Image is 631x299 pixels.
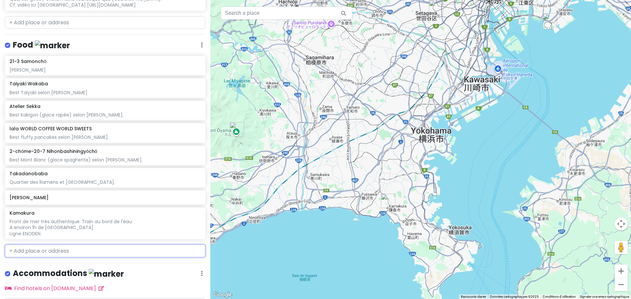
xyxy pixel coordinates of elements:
span: Données cartographiques ©2025 [490,295,539,298]
button: Commandes de la caméra de la carte [615,217,628,230]
h6: Atelier Sekka [10,103,40,109]
div: Best Taiyaki selon [PERSON_NAME] [10,90,200,96]
div: Best Kakigori (glace rapée) selon [PERSON_NAME]. [10,112,200,118]
div: Best Mont Blanc (glace spaghettis) selon [PERSON_NAME]. [10,157,200,163]
div: Mont Ōyama [230,122,244,137]
button: Zoom arrière [615,278,628,291]
input: Search a place [221,7,352,20]
button: Zoom avant [615,265,628,278]
a: Ouvrir cette zone dans Google Maps (dans une nouvelle fenêtre) [212,290,234,299]
div: Quartier des Ramens et [GEOGRAPHIC_DATA]. [10,179,200,185]
img: Google [212,290,234,299]
a: Find hotels on [DOMAIN_NAME] [5,285,104,292]
div: Kamakura [381,194,395,208]
div: Tokyo DisneySea [543,13,557,28]
h6: 2-chōme-20-7 Nihonbashiningyōchō [10,148,97,154]
h6: Takadanobaba [10,171,48,177]
input: + Add place or address [5,16,205,29]
img: marker [89,269,124,279]
input: + Add place or address [5,245,205,258]
h6: Kamakura [10,210,35,216]
button: Raccourcis clavier [461,294,486,299]
div: Best fluffy pancakes selon [PERSON_NAME]. [10,134,200,140]
h6: [PERSON_NAME] [10,195,200,201]
h4: Accommodations [13,268,124,279]
h6: Taiyaki Wakaba [10,81,48,87]
a: Signaler une erreur cartographique [580,295,629,298]
h6: lala WORLD COFFEE WORLD SWEETS [10,126,92,132]
h4: Food [13,40,70,51]
div: Front de mer très authentique. Train au bord de l'eau. A environ 1h de [GEOGRAPHIC_DATA] Ligne EN... [10,219,200,237]
h6: 21-3 Samonchō [10,58,46,64]
div: [PERSON_NAME] [10,67,200,73]
img: marker [35,40,70,51]
a: Conditions d'utilisation (s'ouvre dans un nouvel onglet) [543,295,576,298]
button: Faites glisser Pegman sur la carte pour ouvrir Street View [615,241,628,254]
